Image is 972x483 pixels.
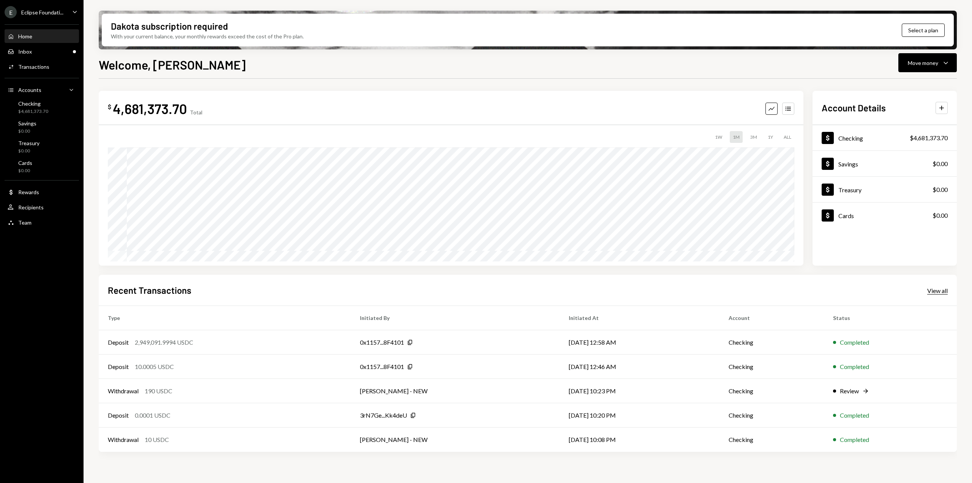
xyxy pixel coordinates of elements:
td: [DATE] 10:08 PM [560,428,720,452]
h1: Welcome, [PERSON_NAME] [99,57,246,72]
a: Accounts [5,83,79,97]
div: Inbox [18,48,32,55]
div: 10 USDC [145,435,169,444]
a: Transactions [5,60,79,73]
div: Cards [18,160,32,166]
div: Completed [840,435,869,444]
div: $4,681,373.70 [910,133,948,143]
div: Completed [840,338,869,347]
a: Checking$4,681,373.70 [813,125,957,150]
div: Dakota subscription required [111,20,228,32]
div: Move money [908,59,938,67]
div: Treasury [838,186,862,193]
th: Type [99,306,351,330]
a: Cards$0.00 [813,203,957,228]
div: $4,681,373.70 [18,108,48,115]
div: 0x1157...8F4101 [360,338,404,347]
div: E [5,6,17,18]
a: Savings$0.00 [813,151,957,176]
div: 1W [712,131,725,143]
div: Deposit [108,338,129,347]
div: Home [18,33,32,40]
div: Cards [838,212,854,219]
div: View all [927,287,948,295]
div: Rewards [18,189,39,195]
div: 0x1157...8F4101 [360,362,404,371]
div: 1M [730,131,743,143]
a: Treasury$0.00 [5,138,79,156]
button: Move money [898,53,957,72]
div: Checking [838,135,863,142]
h2: Recent Transactions [108,284,191,296]
th: Initiated At [560,306,720,330]
td: Checking [720,403,824,428]
div: $0.00 [933,159,948,168]
div: Withdrawal [108,386,139,396]
button: Select a plan [902,24,945,37]
td: [PERSON_NAME] - NEW [351,428,560,452]
div: Review [840,386,859,396]
div: 190 USDC [145,386,172,396]
div: Transactions [18,63,49,70]
td: Checking [720,428,824,452]
th: Initiated By [351,306,560,330]
div: Recipients [18,204,44,211]
div: $0.00 [18,168,32,174]
div: $0.00 [933,211,948,220]
a: Checking$4,681,373.70 [5,98,79,116]
td: [DATE] 10:23 PM [560,379,720,403]
div: Team [18,219,32,226]
th: Status [824,306,957,330]
div: 0.0001 USDC [135,411,170,420]
div: 4,681,373.70 [113,100,187,117]
td: Checking [720,379,824,403]
td: [DATE] 12:46 AM [560,355,720,379]
td: [PERSON_NAME] - NEW [351,379,560,403]
div: Completed [840,411,869,420]
div: Deposit [108,362,129,371]
div: With your current balance, your monthly rewards exceed the cost of the Pro plan. [111,32,304,40]
div: 3rN7Ge...Kk4deU [360,411,407,420]
div: Checking [18,100,48,107]
div: ALL [781,131,794,143]
div: Savings [18,120,36,127]
div: Eclipse Foundati... [21,9,63,16]
td: [DATE] 10:20 PM [560,403,720,428]
div: Savings [838,160,858,168]
a: View all [927,286,948,295]
a: Rewards [5,185,79,199]
a: Recipients [5,200,79,214]
a: Team [5,215,79,229]
td: [DATE] 12:58 AM [560,330,720,355]
div: Accounts [18,87,41,93]
a: Savings$0.00 [5,118,79,136]
div: $0.00 [18,148,39,154]
div: 1Y [765,131,776,143]
div: Completed [840,362,869,371]
td: Checking [720,355,824,379]
a: Treasury$0.00 [813,177,957,202]
h2: Account Details [822,101,886,114]
div: 2,949,091.9994 USDC [135,338,193,347]
div: $ [108,103,111,111]
div: Deposit [108,411,129,420]
a: Cards$0.00 [5,157,79,176]
div: Total [190,109,202,116]
div: $0.00 [933,185,948,194]
div: $0.00 [18,128,36,135]
th: Account [720,306,824,330]
div: Treasury [18,140,39,146]
td: Checking [720,330,824,355]
div: 10.0005 USDC [135,362,174,371]
a: Inbox [5,44,79,58]
div: 3M [747,131,760,143]
div: Withdrawal [108,435,139,444]
a: Home [5,29,79,43]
